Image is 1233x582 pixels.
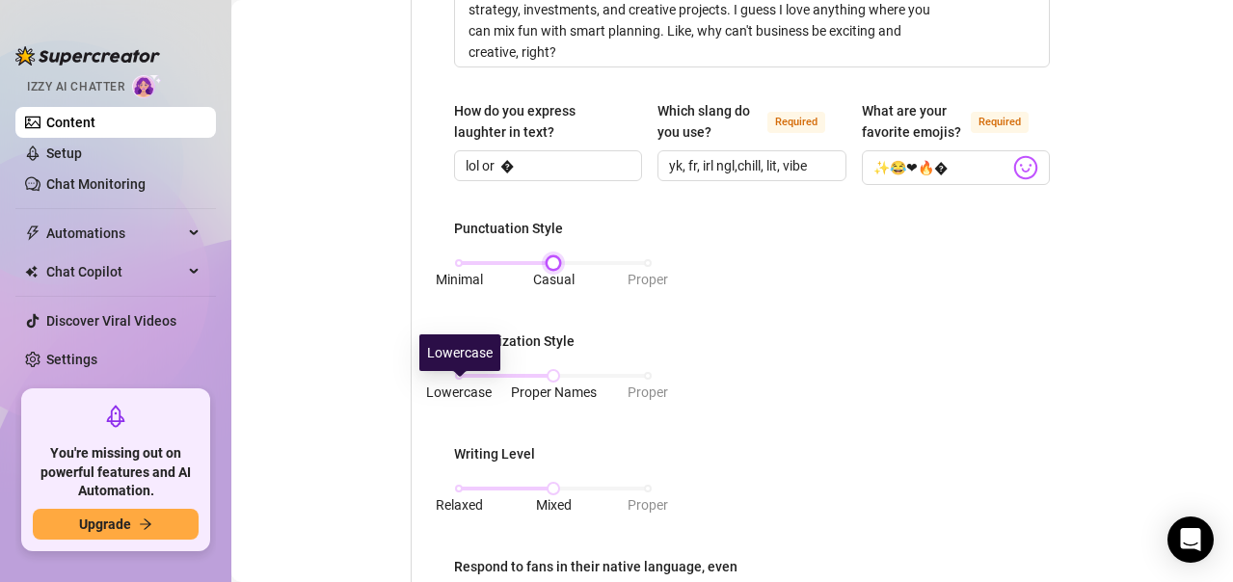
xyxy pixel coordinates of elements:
[767,112,825,133] span: Required
[436,272,483,287] span: Minimal
[46,256,183,287] span: Chat Copilot
[628,497,668,513] span: Proper
[454,100,642,143] label: How do you express laughter in text?
[1013,155,1038,180] img: svg%3e
[511,384,597,400] span: Proper Names
[536,497,572,513] span: Mixed
[79,516,131,532] span: Upgrade
[454,218,576,239] label: Punctuation Style
[454,443,549,464] label: Writing Level
[46,176,146,192] a: Chat Monitoring
[873,155,1009,180] input: What are your favorite emojis?
[669,155,830,176] input: Which slang do you use?
[657,100,845,143] label: Which slang do you use?
[46,145,82,161] a: Setup
[46,115,95,130] a: Content
[533,272,575,287] span: Casual
[25,225,40,241] span: thunderbolt
[862,100,963,143] div: What are your favorite emojis?
[104,405,127,428] span: rocket
[33,509,199,540] button: Upgradearrow-right
[454,331,575,352] div: Capitalization Style
[419,334,500,371] div: Lowercase
[454,218,563,239] div: Punctuation Style
[466,155,627,176] input: How do you express laughter in text?
[46,313,176,329] a: Discover Viral Videos
[971,112,1029,133] span: Required
[1167,516,1214,563] div: Open Intercom Messenger
[454,331,588,352] label: Capitalization Style
[15,46,160,66] img: logo-BBDzfeDw.svg
[454,100,629,143] div: How do you express laughter in text?
[46,218,183,249] span: Automations
[139,517,152,531] span: arrow-right
[628,384,668,400] span: Proper
[132,70,162,98] img: AI Chatter
[25,265,38,278] img: Chat Copilot
[628,272,668,287] span: Proper
[33,444,199,501] span: You're missing out on powerful features and AI Automation.
[862,100,1050,143] label: What are your favorite emojis?
[426,384,492,400] span: Lowercase
[454,443,535,464] div: Writing Level
[436,497,483,513] span: Relaxed
[46,352,97,367] a: Settings
[657,100,759,143] div: Which slang do you use?
[27,78,124,96] span: Izzy AI Chatter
